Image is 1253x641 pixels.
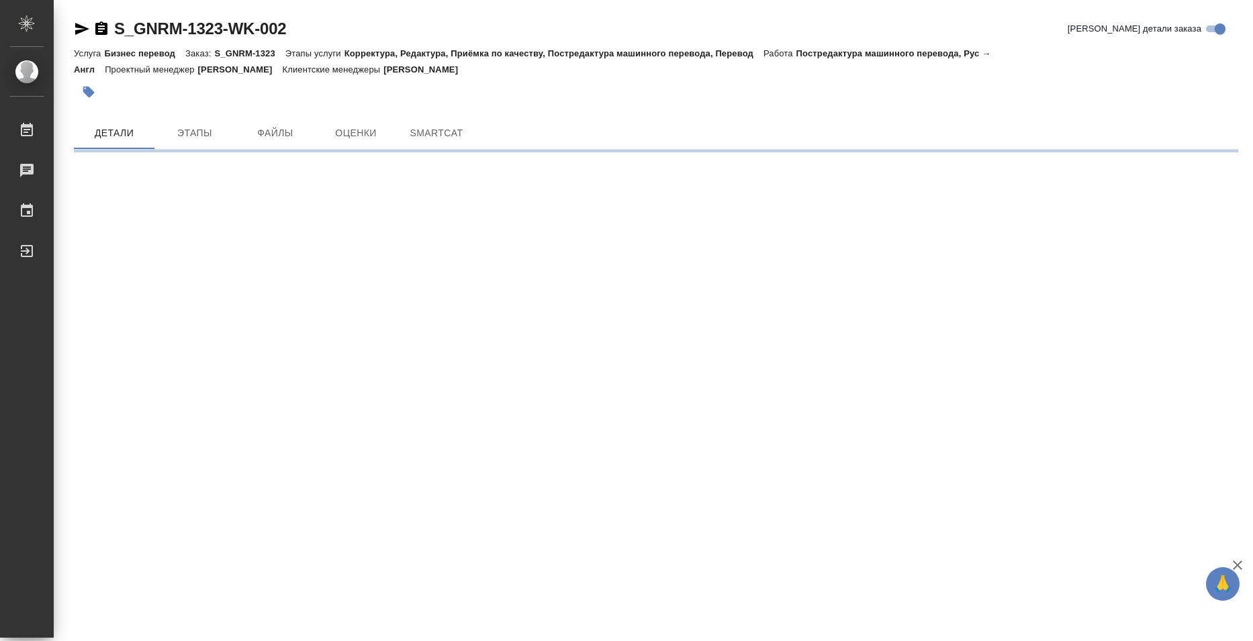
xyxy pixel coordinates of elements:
p: Услуга [74,48,104,58]
p: Клиентские менеджеры [283,64,384,75]
p: S_GNRM-1323 [214,48,285,58]
span: Файлы [243,125,308,142]
p: [PERSON_NAME] [383,64,468,75]
button: Добавить тэг [74,77,103,107]
button: 🙏 [1206,567,1240,601]
span: Детали [82,125,146,142]
p: Бизнес перевод [104,48,185,58]
span: Этапы [163,125,227,142]
p: [PERSON_NAME] [198,64,283,75]
button: Скопировать ссылку [93,21,109,37]
span: Оценки [324,125,388,142]
p: Проектный менеджер [105,64,197,75]
span: SmartCat [404,125,469,142]
p: Этапы услуги [285,48,344,58]
p: Корректура, Редактура, Приёмка по качеству, Постредактура машинного перевода, Перевод [344,48,763,58]
span: 🙏 [1211,570,1234,598]
a: S_GNRM-1323-WK-002 [114,19,286,38]
p: Работа [763,48,796,58]
p: Заказ: [185,48,214,58]
span: [PERSON_NAME] детали заказа [1068,22,1201,36]
button: Скопировать ссылку для ЯМессенджера [74,21,90,37]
